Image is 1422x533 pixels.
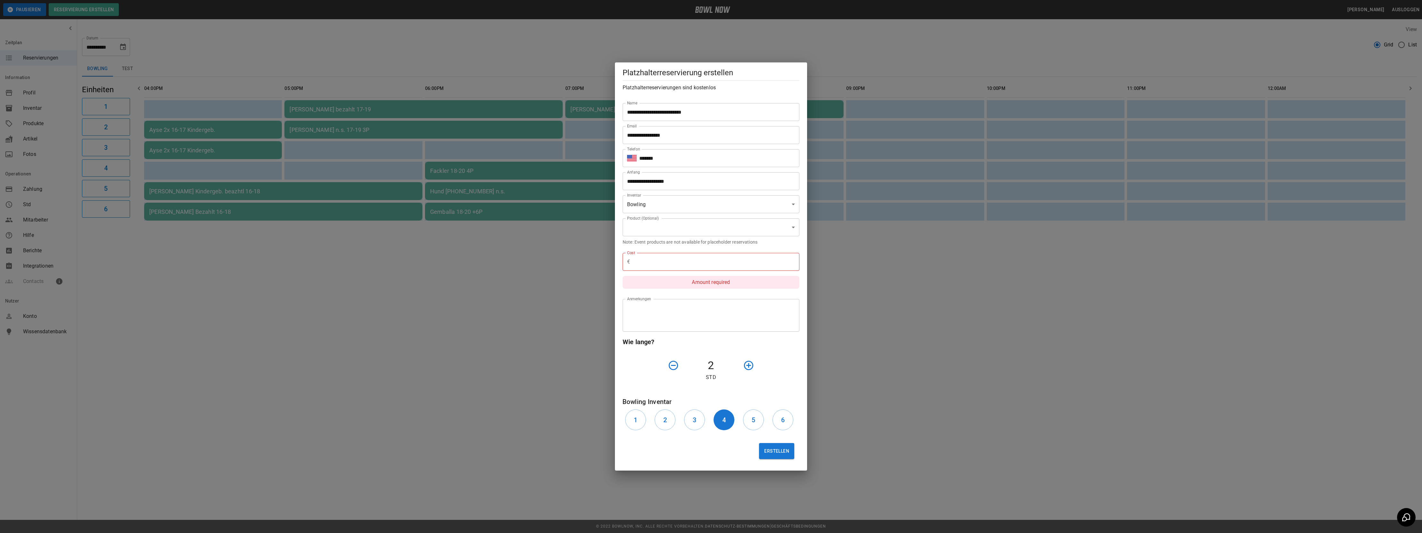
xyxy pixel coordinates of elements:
[623,276,799,289] p: Amount required
[623,172,795,190] input: Choose date, selected date is Oct 3, 2025
[627,146,640,152] label: Telefon
[781,415,785,425] h6: 6
[714,409,734,430] button: 4
[623,83,799,92] h6: Platzhalterreservierungen sind kostenlos
[623,195,799,213] div: Bowling
[623,397,799,407] h6: Bowling Inventar
[627,258,630,266] p: €
[627,169,640,175] label: Anfang
[625,409,646,430] button: 1
[663,415,667,425] h6: 2
[722,415,726,425] h6: 4
[759,443,794,459] button: Erstellen
[684,409,705,430] button: 3
[743,409,764,430] button: 5
[752,415,755,425] h6: 5
[623,68,799,78] h5: Platzhalterreservierung erstellen
[634,415,637,425] h6: 1
[623,337,799,347] h6: Wie lange?
[623,239,799,245] p: Note: Event products are not available for placeholder reservations
[627,153,637,163] button: Select country
[623,218,799,236] div: ​
[623,374,799,381] p: Std
[772,409,793,430] button: 6
[682,359,740,372] h4: 2
[655,409,675,430] button: 2
[693,415,696,425] h6: 3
